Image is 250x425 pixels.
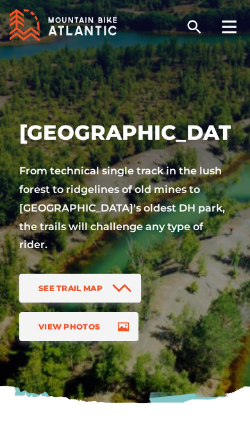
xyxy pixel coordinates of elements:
[19,312,138,341] a: View Photos
[19,119,231,146] h1: [GEOGRAPHIC_DATA]
[38,283,103,293] span: See Trail Map
[38,322,100,331] span: View Photos
[19,274,141,303] a: See Trail Map
[19,162,231,254] p: From technical single track in the lush forest to ridgelines of old mines to [GEOGRAPHIC_DATA]'s ...
[185,18,203,36] ion-icon: search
